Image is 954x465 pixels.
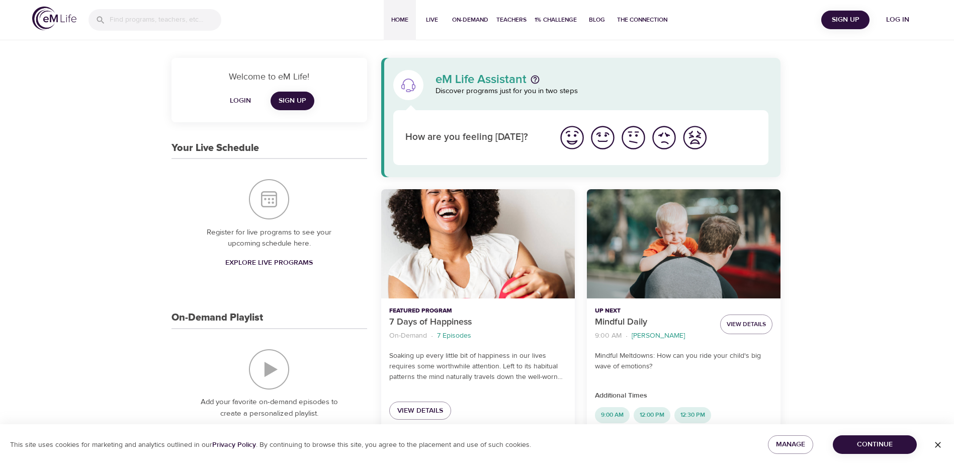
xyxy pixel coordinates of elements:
[618,122,649,153] button: I'm feeling ok
[405,130,545,145] p: How are you feeling [DATE]?
[585,15,609,25] span: Blog
[595,331,622,341] p: 9:00 AM
[595,329,712,343] nav: breadcrumb
[389,329,567,343] nav: breadcrumb
[221,254,317,272] a: Explore Live Programs
[617,15,667,25] span: The Connection
[821,11,870,29] button: Sign Up
[171,312,263,324] h3: On-Demand Playlist
[436,86,769,97] p: Discover programs just for you in two steps
[833,435,917,454] button: Continue
[557,122,587,153] button: I'm feeling great
[679,122,710,153] button: I'm feeling worst
[595,411,630,419] span: 9:00 AM
[389,331,427,341] p: On-Demand
[674,411,711,419] span: 12:30 PM
[825,14,865,26] span: Sign Up
[436,73,527,86] p: eM Life Assistant
[279,95,306,107] span: Sign Up
[587,122,618,153] button: I'm feeling good
[878,14,918,26] span: Log in
[674,407,711,423] div: 12:30 PM
[381,189,575,298] button: 7 Days of Happiness
[634,411,670,419] span: 12:00 PM
[874,11,922,29] button: Log in
[620,124,647,151] img: ok
[626,329,628,343] li: ·
[587,189,780,298] button: Mindful Daily
[595,391,772,401] p: Additional Times
[768,435,813,454] button: Manage
[192,397,347,419] p: Add your favorite on-demand episodes to create a personalized playlist.
[634,407,670,423] div: 12:00 PM
[720,315,772,334] button: View Details
[397,405,443,417] span: View Details
[249,349,289,390] img: On-Demand Playlist
[431,329,433,343] li: ·
[452,15,488,25] span: On-Demand
[632,331,685,341] p: [PERSON_NAME]
[595,306,712,316] p: Up Next
[595,316,712,329] p: Mindful Daily
[776,438,805,451] span: Manage
[595,407,630,423] div: 9:00 AM
[558,124,586,151] img: great
[400,77,416,93] img: eM Life Assistant
[171,142,259,154] h3: Your Live Schedule
[420,15,444,25] span: Live
[727,319,766,330] span: View Details
[225,257,313,269] span: Explore Live Programs
[271,92,314,110] a: Sign Up
[650,124,678,151] img: bad
[389,306,567,316] p: Featured Program
[389,316,567,329] p: 7 Days of Happiness
[207,423,331,442] a: Explore On-Demand Programs
[228,95,252,107] span: Login
[389,402,451,420] a: View Details
[192,227,347,250] p: Register for live programs to see your upcoming schedule here.
[110,9,221,31] input: Find programs, teachers, etc...
[249,179,289,219] img: Your Live Schedule
[589,124,617,151] img: good
[32,7,76,30] img: logo
[649,122,679,153] button: I'm feeling bad
[388,15,412,25] span: Home
[184,70,355,84] p: Welcome to eM Life!
[535,15,577,25] span: 1% Challenge
[496,15,527,25] span: Teachers
[681,124,709,151] img: worst
[212,440,256,449] a: Privacy Policy
[389,351,567,382] p: Soaking up every little bit of happiness in our lives requires some worthwhile attention. Left to...
[437,331,471,341] p: 7 Episodes
[595,351,772,372] p: Mindful Meltdowns: How can you ride your child's big wave of emotions?
[224,92,256,110] button: Login
[841,438,909,451] span: Continue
